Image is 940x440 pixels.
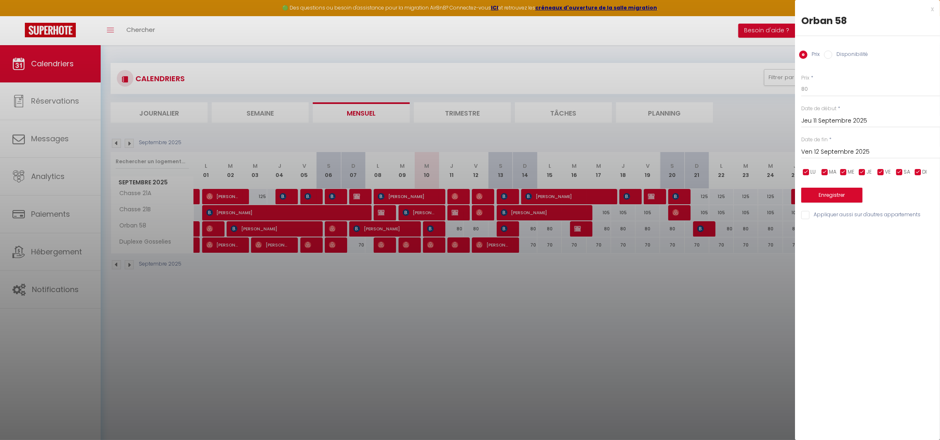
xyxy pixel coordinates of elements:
[801,136,828,144] label: Date de fin
[801,14,934,27] div: Orban 58
[801,74,810,82] label: Prix
[829,168,836,176] span: MA
[795,4,934,14] div: x
[7,3,31,28] button: Ouvrir le widget de chat LiveChat
[848,168,854,176] span: ME
[807,51,820,60] label: Prix
[866,168,872,176] span: JE
[885,168,891,176] span: VE
[801,105,836,113] label: Date de début
[922,168,927,176] span: DI
[904,168,910,176] span: SA
[801,188,863,203] button: Enregistrer
[810,168,816,176] span: LU
[832,51,868,60] label: Disponibilité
